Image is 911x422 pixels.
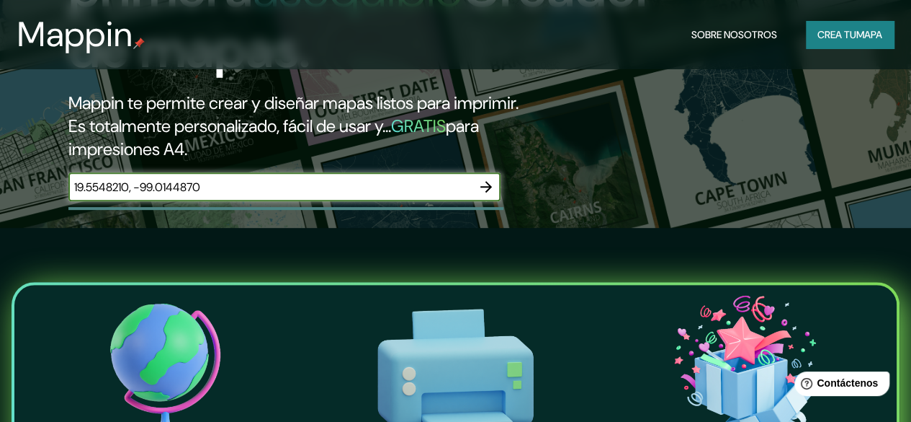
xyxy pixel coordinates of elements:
[68,179,472,195] input: Elige tu lugar favorito
[686,21,783,48] button: Sobre nosotros
[68,115,391,137] font: Es totalmente personalizado, fácil de usar y...
[391,115,446,137] font: GRATIS
[817,28,856,41] font: Crea tu
[133,38,145,49] img: pin de mapeo
[68,115,479,160] font: para impresiones A4.
[68,92,519,114] font: Mappin te permite crear y diseñar mapas listos para imprimir.
[806,21,894,48] button: Crea tumapa
[783,366,895,406] iframe: Lanzador de widgets de ayuda
[856,28,882,41] font: mapa
[17,12,133,57] font: Mappin
[691,28,777,41] font: Sobre nosotros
